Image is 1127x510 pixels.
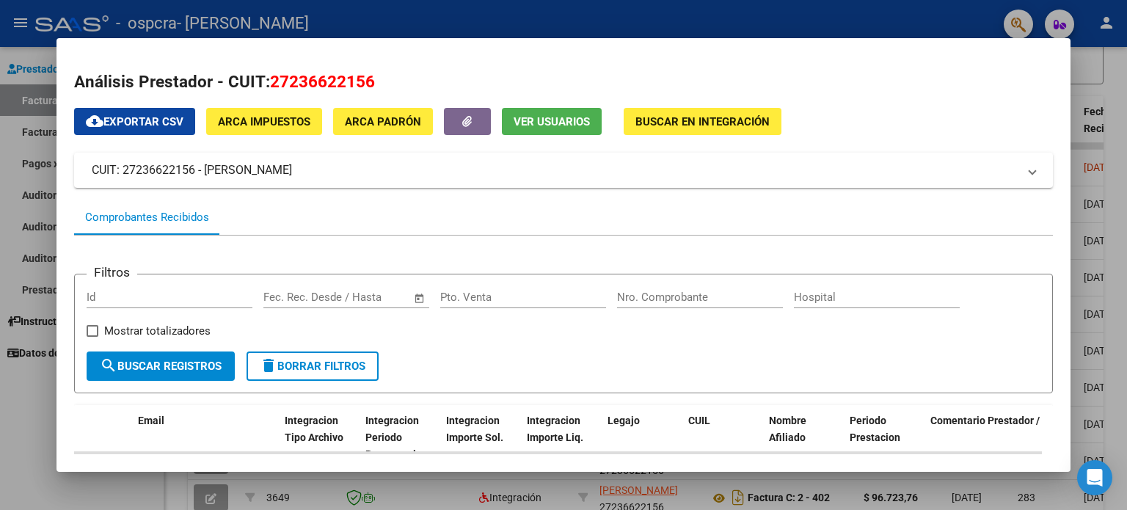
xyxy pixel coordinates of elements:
mat-icon: search [100,357,117,374]
datatable-header-cell: Integracion Importe Sol. [440,405,521,470]
mat-panel-title: CUIT: 27236622156 - [PERSON_NAME] [92,161,1018,179]
datatable-header-cell: Comentario Prestador / Gerenciador [924,405,1108,470]
datatable-header-cell: Nombre Afiliado [763,405,844,470]
h2: Análisis Prestador - CUIT: [74,70,1053,95]
div: Open Intercom Messenger [1077,460,1112,495]
datatable-header-cell: Integracion Importe Liq. [521,405,602,470]
datatable-header-cell: Usuario [15,405,132,470]
button: Buscar Registros [87,351,235,381]
button: Open calendar [411,290,428,307]
span: Borrar Filtros [260,360,365,373]
input: End date [324,291,395,304]
input: Start date [263,291,311,304]
span: ARCA Impuestos [218,115,310,128]
span: Exportar CSV [86,115,183,128]
button: Buscar en Integración [624,108,781,135]
button: ARCA Padrón [333,108,433,135]
span: Buscar en Integración [635,115,770,128]
datatable-header-cell: CUIL [682,405,763,470]
button: Ver Usuarios [502,108,602,135]
span: Comentario Prestador / Gerenciador [930,415,1100,426]
span: Legajo [608,415,640,426]
span: Email [138,415,164,426]
span: Integracion Importe Sol. [446,415,503,443]
datatable-header-cell: Integracion Tipo Archivo [279,405,360,470]
span: Mostrar totalizadores [104,322,211,340]
datatable-header-cell: Legajo [602,405,682,470]
span: Integracion Tipo Archivo [285,415,343,443]
span: Buscar Registros [100,360,222,373]
mat-icon: cloud_download [86,112,103,130]
span: 27236622156 [270,72,375,91]
button: ARCA Impuestos [206,108,322,135]
span: Integracion Importe Liq. [527,415,583,443]
span: Periodo Prestacion [850,415,900,443]
mat-icon: delete [260,357,277,374]
span: Nombre Afiliado [769,415,806,443]
mat-expansion-panel-header: CUIT: 27236622156 - [PERSON_NAME] [74,153,1053,188]
span: ARCA Padrón [345,115,421,128]
div: Comprobantes Recibidos [85,209,209,226]
span: Ver Usuarios [514,115,590,128]
span: CUIL [688,415,710,426]
span: Integracion Periodo Presentacion [365,415,428,460]
datatable-header-cell: Email [132,405,279,470]
datatable-header-cell: Periodo Prestacion [844,405,924,470]
button: Borrar Filtros [247,351,379,381]
button: Exportar CSV [74,108,195,135]
h3: Filtros [87,263,137,282]
datatable-header-cell: Integracion Periodo Presentacion [360,405,440,470]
